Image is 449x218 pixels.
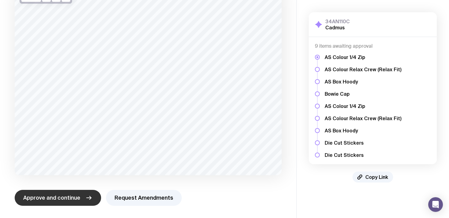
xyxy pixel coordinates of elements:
h4: 9 items awaiting approval [315,43,431,49]
h5: Bowie Cap [325,91,401,97]
button: Approve and continue [15,190,101,206]
h3: 34AN110C [325,18,350,24]
button: Copy Link [352,172,393,183]
h2: Cadmus [325,24,350,31]
h5: Die Cut Stickers [325,140,401,146]
h5: AS Box Hoody [325,79,401,85]
span: Approve and continue [23,194,80,201]
h5: AS Colour Relax Crew (Relax Fit) [325,115,401,121]
h5: AS Box Hoody [325,127,401,134]
h5: AS Colour Relax Crew (Relax Fit) [325,66,401,72]
span: Copy Link [365,174,388,180]
h5: AS Colour 1/4 Zip [325,54,401,60]
h5: Die Cut Stickers [325,152,401,158]
button: Request Amendments [106,190,182,206]
h5: AS Colour 1/4 Zip [325,103,401,109]
div: Open Intercom Messenger [428,197,443,212]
